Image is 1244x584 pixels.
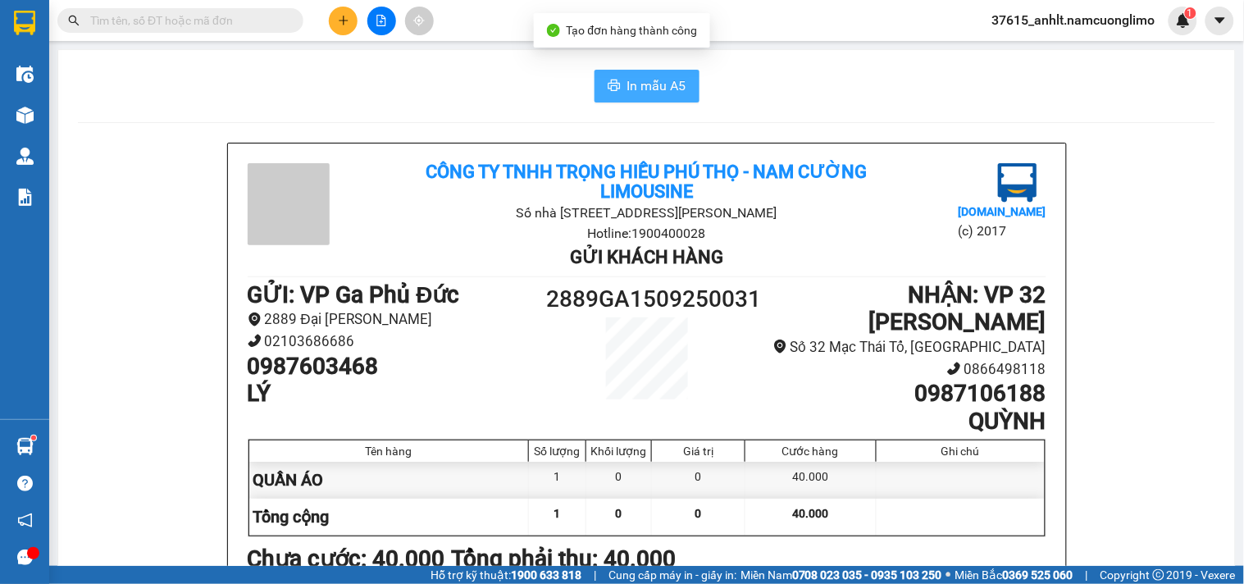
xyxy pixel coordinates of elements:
div: Ghi chú [881,445,1041,458]
span: Miền Bắc [955,566,1073,584]
div: QUẦN ÁO [249,462,530,499]
img: warehouse-icon [16,438,34,455]
button: caret-down [1205,7,1234,35]
b: GỬI : VP Ga Phủ Đức [248,281,460,308]
span: 1 [1187,7,1193,19]
span: 1 [554,507,561,520]
b: Gửi khách hàng [570,247,723,267]
span: phone [248,334,262,348]
sup: 1 [1185,7,1196,19]
li: 02103686686 [248,331,547,353]
h1: 2889GA1509250031 [547,281,747,317]
span: plus [338,15,349,26]
div: Cước hàng [750,445,871,458]
img: warehouse-icon [16,107,34,124]
div: 0 [652,462,745,499]
span: notification [17,513,33,528]
div: 40.000 [745,462,876,499]
div: Giá trị [656,445,740,458]
span: Miền Nam [740,566,942,584]
span: message [17,550,33,565]
span: environment [248,313,262,326]
span: ⚪️ [946,572,951,578]
span: | [1086,566,1088,584]
span: check-circle [547,24,560,37]
span: 40.000 [792,507,828,520]
sup: 1 [31,436,36,440]
h1: LÝ [248,380,547,408]
b: NHẬN : VP 32 [PERSON_NAME] [869,281,1046,336]
span: | [594,566,596,584]
strong: 0369 525 060 [1003,568,1073,582]
span: phone [947,362,961,376]
li: 2889 Đại [PERSON_NAME] [248,308,547,331]
button: file-add [367,7,396,35]
img: logo-vxr [14,11,35,35]
img: solution-icon [16,189,34,206]
span: printer [608,79,621,94]
img: warehouse-icon [16,148,34,165]
li: Số 32 Mạc Thái Tổ, [GEOGRAPHIC_DATA] [746,336,1046,358]
span: Hỗ trợ kỹ thuật: [431,566,581,584]
b: Công ty TNHH Trọng Hiếu Phú Thọ - Nam Cường Limousine [426,162,867,202]
b: [DOMAIN_NAME] [958,205,1046,218]
div: 1 [529,462,586,499]
span: search [68,15,80,26]
b: Tổng phải thu: 40.000 [452,545,677,573]
span: Tổng cộng [253,507,330,527]
b: Chưa cước : 40.000 [248,545,445,573]
button: aim [405,7,434,35]
div: Khối lượng [590,445,647,458]
span: 37615_anhlt.namcuonglimo [979,10,1169,30]
input: Tìm tên, số ĐT hoặc mã đơn [90,11,284,30]
img: warehouse-icon [16,66,34,83]
h1: 0987106188 [746,380,1046,408]
div: 0 [586,462,652,499]
strong: 0708 023 035 - 0935 103 250 [792,568,942,582]
span: Cung cấp máy in - giấy in: [608,566,736,584]
li: Số nhà [STREET_ADDRESS][PERSON_NAME] [380,203,913,223]
li: 0866498118 [746,358,1046,381]
h1: 0987603468 [248,353,547,381]
span: 0 [695,507,702,520]
span: Tạo đơn hàng thành công [567,24,698,37]
li: (c) 2017 [958,221,1046,241]
span: aim [413,15,425,26]
strong: 1900 633 818 [511,568,581,582]
span: caret-down [1213,13,1228,28]
span: In mẫu A5 [627,75,686,96]
button: printerIn mẫu A5 [595,70,699,103]
button: plus [329,7,358,35]
div: Tên hàng [253,445,525,458]
img: icon-new-feature [1176,13,1191,28]
span: environment [773,340,787,354]
span: 0 [616,507,622,520]
h1: QUỲNH [746,408,1046,436]
span: file-add [376,15,387,26]
span: question-circle [17,476,33,491]
img: logo.jpg [998,163,1037,203]
div: Số lượng [533,445,581,458]
span: copyright [1153,569,1164,581]
li: Hotline: 1900400028 [380,223,913,244]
